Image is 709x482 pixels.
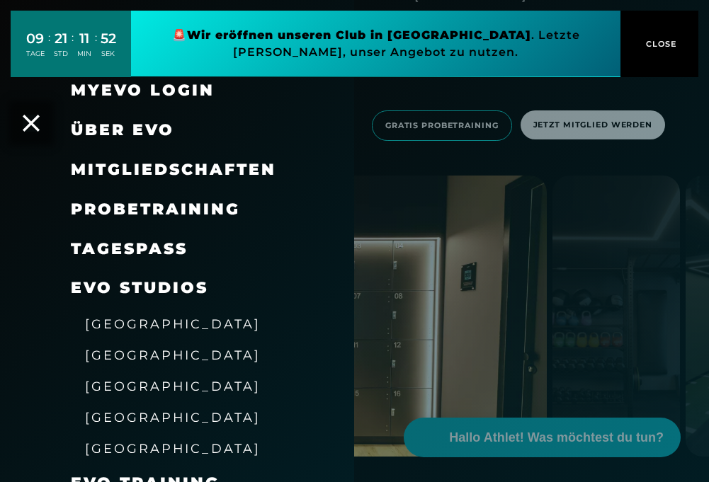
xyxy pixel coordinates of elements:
[71,120,174,139] span: Über EVO
[72,30,74,67] div: :
[101,28,116,49] div: 52
[26,28,45,49] div: 09
[71,81,215,100] a: MyEVO Login
[101,49,116,59] div: SEK
[26,49,45,59] div: TAGE
[77,28,91,49] div: 11
[95,30,97,67] div: :
[54,49,68,59] div: STD
[77,49,91,59] div: MIN
[54,28,68,49] div: 21
[620,11,698,77] button: CLOSE
[48,30,50,67] div: :
[642,38,677,50] span: CLOSE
